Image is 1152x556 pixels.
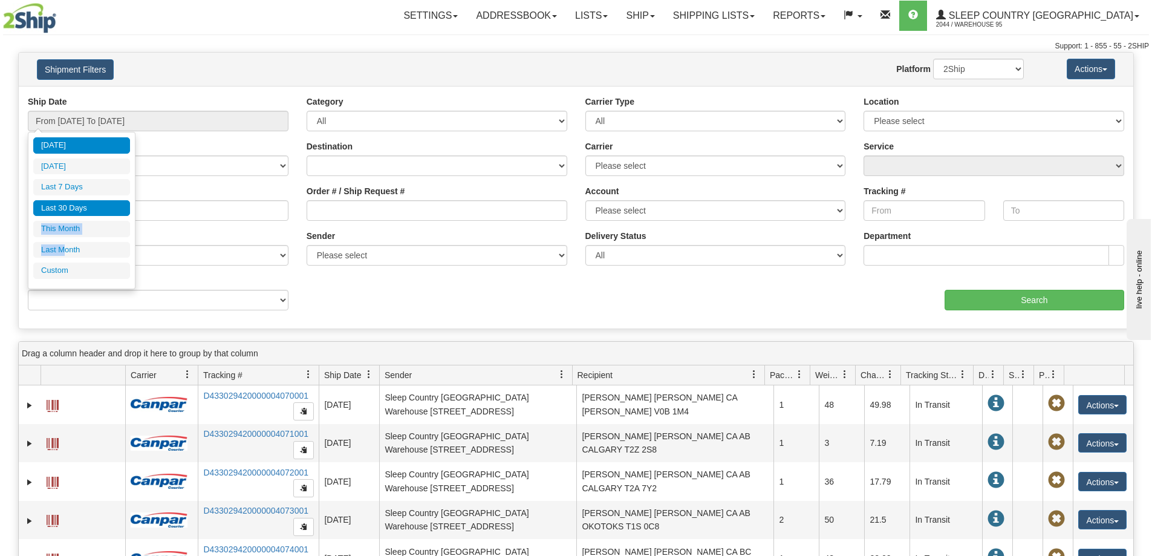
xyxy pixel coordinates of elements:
a: Pickup Status filter column settings [1043,364,1064,385]
span: Pickup Not Assigned [1048,434,1065,451]
a: Ship [617,1,663,31]
label: Sender [307,230,335,242]
span: Carrier [131,369,157,381]
a: Carrier filter column settings [177,364,198,385]
td: In Transit [910,424,982,463]
span: Weight [815,369,841,381]
a: D433029420000004072001 [203,468,308,477]
a: Tracking # filter column settings [298,364,319,385]
img: logo2044.jpg [3,3,56,33]
a: D433029420000004073001 [203,506,308,515]
a: Shipping lists [664,1,764,31]
td: 17.79 [864,462,910,501]
span: In Transit [988,472,1004,489]
button: Actions [1078,433,1127,453]
td: [DATE] [319,424,379,463]
a: Packages filter column settings [789,364,810,385]
img: 14 - Canpar [131,512,187,528]
span: Tracking Status [906,369,958,381]
span: In Transit [988,434,1004,451]
img: 14 - Canpar [131,436,187,451]
label: Destination [307,140,353,152]
td: In Transit [910,385,982,424]
label: Order # / Ship Request # [307,185,405,197]
a: Tracking Status filter column settings [952,364,973,385]
li: [DATE] [33,137,130,154]
span: Pickup Status [1039,369,1049,381]
button: Copy to clipboard [293,402,314,420]
a: Expand [24,476,36,488]
button: Actions [1067,59,1115,79]
td: 1 [773,424,819,463]
label: Carrier Type [585,96,634,108]
td: 50 [819,501,864,540]
span: Pickup Not Assigned [1048,395,1065,412]
span: Packages [770,369,795,381]
input: Search [945,290,1124,310]
td: Sleep Country [GEOGRAPHIC_DATA] Warehouse [STREET_ADDRESS] [379,424,576,463]
a: Recipient filter column settings [744,364,764,385]
span: Sender [385,369,412,381]
td: 7.19 [864,424,910,463]
li: Custom [33,263,130,279]
a: Shipment Issues filter column settings [1013,364,1033,385]
span: Delivery Status [978,369,989,381]
div: Support: 1 - 855 - 55 - 2SHIP [3,41,1149,51]
label: Delivery Status [585,230,646,242]
span: Recipient [578,369,613,381]
a: Label [47,433,59,452]
label: Platform [896,63,931,75]
a: Weight filter column settings [835,364,855,385]
label: Department [864,230,911,242]
button: Copy to clipboard [293,518,314,536]
li: This Month [33,221,130,237]
label: Account [585,185,619,197]
img: 14 - Canpar [131,474,187,489]
a: Lists [566,1,617,31]
td: In Transit [910,462,982,501]
a: Addressbook [467,1,566,31]
li: Last 7 Days [33,179,130,195]
div: live help - online [9,10,112,19]
td: Sleep Country [GEOGRAPHIC_DATA] Warehouse [STREET_ADDRESS] [379,462,576,501]
a: Expand [24,399,36,411]
span: 2044 / Warehouse 95 [936,19,1027,31]
button: Copy to clipboard [293,441,314,459]
td: [PERSON_NAME] [PERSON_NAME] CA [PERSON_NAME] V0B 1M4 [576,385,773,424]
td: 1 [773,462,819,501]
label: Location [864,96,899,108]
a: Charge filter column settings [880,364,900,385]
a: Expand [24,515,36,527]
a: Sleep Country [GEOGRAPHIC_DATA] 2044 / Warehouse 95 [927,1,1148,31]
td: 1 [773,385,819,424]
label: Carrier [585,140,613,152]
td: 21.5 [864,501,910,540]
a: Settings [394,1,467,31]
span: Shipment Issues [1009,369,1019,381]
img: 14 - Canpar [131,397,187,412]
td: 2 [773,501,819,540]
li: [DATE] [33,159,130,175]
a: Sender filter column settings [552,364,572,385]
a: D433029420000004074001 [203,545,308,554]
a: Label [47,509,59,529]
label: Service [864,140,894,152]
input: From [864,200,984,221]
iframe: chat widget [1124,216,1151,339]
a: Label [47,394,59,414]
a: Delivery Status filter column settings [983,364,1003,385]
button: Actions [1078,472,1127,491]
td: 3 [819,424,864,463]
label: Ship Date [28,96,67,108]
td: Sleep Country [GEOGRAPHIC_DATA] Warehouse [STREET_ADDRESS] [379,501,576,540]
span: In Transit [988,395,1004,412]
input: To [1003,200,1124,221]
td: [PERSON_NAME] [PERSON_NAME] CA AB CALGARY T2Z 2S8 [576,424,773,463]
span: Ship Date [324,369,361,381]
label: Category [307,96,343,108]
li: Last 30 Days [33,200,130,217]
span: Charge [861,369,886,381]
button: Actions [1078,395,1127,414]
span: In Transit [988,511,1004,528]
span: Pickup Not Assigned [1048,472,1065,489]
